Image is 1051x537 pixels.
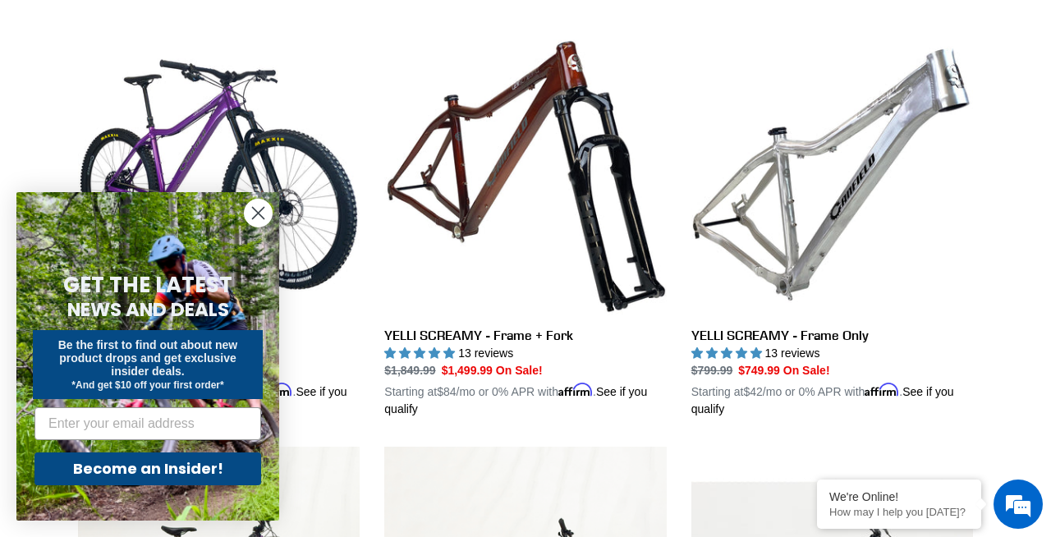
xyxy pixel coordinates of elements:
span: GET THE LATEST [63,270,232,300]
span: Be the first to find out about new product drops and get exclusive insider deals. [58,338,238,378]
input: Enter your email address [34,407,261,440]
button: Become an Insider! [34,452,261,485]
button: Close dialog [244,199,273,227]
div: We're Online! [829,490,969,503]
span: NEWS AND DEALS [67,296,229,323]
p: How may I help you today? [829,506,969,518]
span: *And get $10 off your first order* [71,379,223,391]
